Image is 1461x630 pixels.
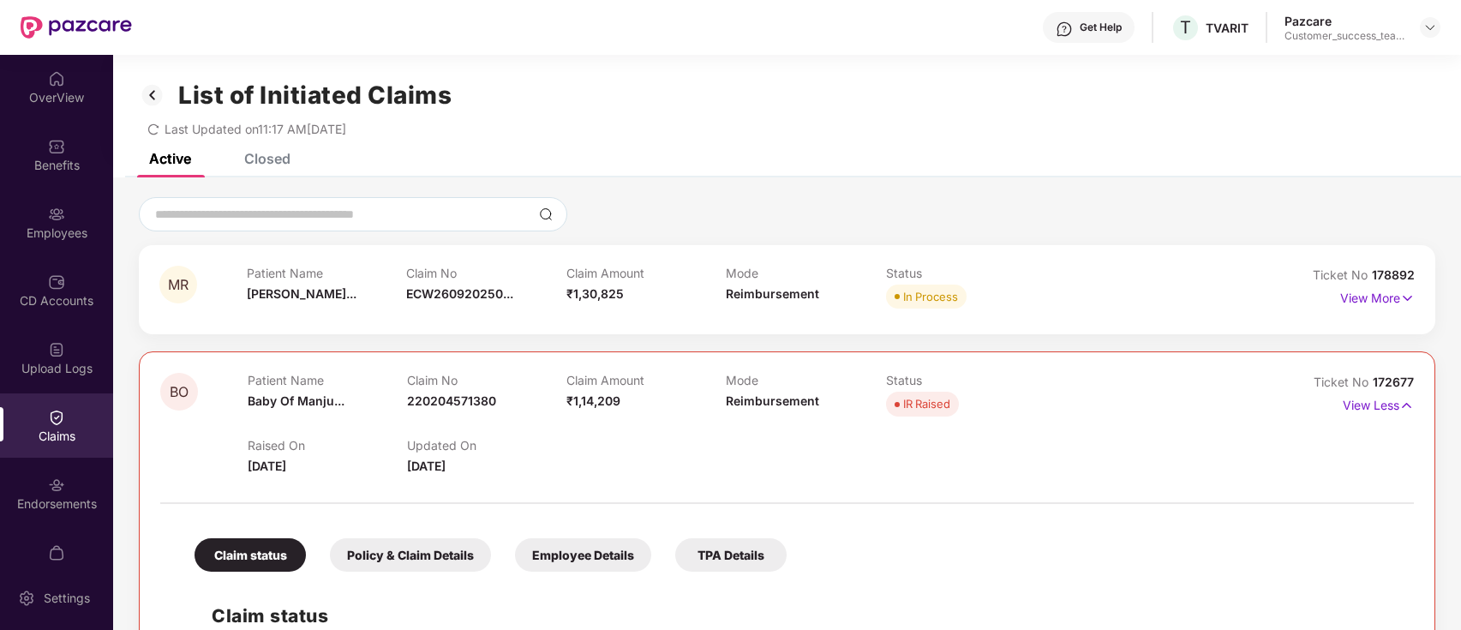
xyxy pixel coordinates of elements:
img: svg+xml;base64,PHN2ZyBpZD0iTXlfT3JkZXJzIiBkYXRhLW5hbWU9Ik15IE9yZGVycyIgeG1sbnM9Imh0dHA6Ly93d3cudz... [48,544,65,561]
img: svg+xml;base64,PHN2ZyBpZD0iU2VhcmNoLTMyeDMyIiB4bWxucz0iaHR0cDovL3d3dy53My5vcmcvMjAwMC9zdmciIHdpZH... [539,207,553,221]
h2: Claim status [212,602,1397,630]
img: svg+xml;base64,PHN2ZyBpZD0iRW1wbG95ZWVzIiB4bWxucz0iaHR0cDovL3d3dy53My5vcmcvMjAwMC9zdmciIHdpZHRoPS... [48,206,65,223]
div: TVARIT [1206,20,1248,36]
span: [PERSON_NAME]... [247,286,356,301]
span: Baby Of Manju... [248,393,344,408]
div: Settings [39,590,95,607]
div: TPA Details [675,538,787,572]
span: BO [170,385,189,399]
span: Ticket No [1314,375,1373,389]
img: New Pazcare Logo [21,16,132,39]
img: svg+xml;base64,PHN2ZyBpZD0iSG9tZSIgeG1sbnM9Imh0dHA6Ly93d3cudzMub3JnLzIwMDAvc3ZnIiB3aWR0aD0iMjAiIG... [48,70,65,87]
p: Mode [726,266,886,280]
p: Claim Amount [566,266,727,280]
span: Last Updated on 11:17 AM[DATE] [165,122,346,136]
img: svg+xml;base64,PHN2ZyB3aWR0aD0iMzIiIGhlaWdodD0iMzIiIHZpZXdCb3g9IjAgMCAzMiAzMiIgZmlsbD0ibm9uZSIgeG... [139,81,166,110]
p: Claim No [407,373,566,387]
span: 172677 [1373,375,1414,389]
img: svg+xml;base64,PHN2ZyBpZD0iVXBsb2FkX0xvZ3MiIGRhdGEtbmFtZT0iVXBsb2FkIExvZ3MiIHhtbG5zPSJodHRwOi8vd3... [48,341,65,358]
div: Get Help [1080,21,1122,34]
p: Updated On [407,438,566,453]
p: Patient Name [247,266,407,280]
div: Active [149,150,191,167]
span: [DATE] [248,459,286,473]
span: ₹1,14,209 [566,393,620,408]
p: View More [1340,285,1415,308]
div: Claim status [195,538,306,572]
img: svg+xml;base64,PHN2ZyBpZD0iRW5kb3JzZW1lbnRzIiB4bWxucz0iaHR0cDovL3d3dy53My5vcmcvMjAwMC9zdmciIHdpZH... [48,477,65,494]
img: svg+xml;base64,PHN2ZyB4bWxucz0iaHR0cDovL3d3dy53My5vcmcvMjAwMC9zdmciIHdpZHRoPSIxNyIgaGVpZ2h0PSIxNy... [1399,396,1414,415]
p: Status [886,266,1046,280]
div: Pazcare [1284,13,1404,29]
h1: List of Initiated Claims [178,81,452,110]
span: 220204571380 [407,393,496,408]
span: ECW260920250... [406,286,513,301]
span: Reimbursement [726,393,819,408]
p: Raised On [248,438,407,453]
span: 178892 [1372,267,1415,282]
img: svg+xml;base64,PHN2ZyBpZD0iSGVscC0zMngzMiIgeG1sbnM9Imh0dHA6Ly93d3cudzMub3JnLzIwMDAvc3ZnIiB3aWR0aD... [1056,21,1073,38]
div: IR Raised [903,395,950,412]
span: Ticket No [1313,267,1372,282]
p: Claim Amount [566,373,726,387]
div: Employee Details [515,538,651,572]
img: svg+xml;base64,PHN2ZyBpZD0iRHJvcGRvd24tMzJ4MzIiIHhtbG5zPSJodHRwOi8vd3d3LnczLm9yZy8yMDAwL3N2ZyIgd2... [1423,21,1437,34]
span: ₹1,30,825 [566,286,624,301]
span: redo [147,122,159,136]
div: In Process [903,288,958,305]
img: svg+xml;base64,PHN2ZyB4bWxucz0iaHR0cDovL3d3dy53My5vcmcvMjAwMC9zdmciIHdpZHRoPSIxNyIgaGVpZ2h0PSIxNy... [1400,289,1415,308]
img: svg+xml;base64,PHN2ZyBpZD0iQ2xhaW0iIHhtbG5zPSJodHRwOi8vd3d3LnczLm9yZy8yMDAwL3N2ZyIgd2lkdGg9IjIwIi... [48,409,65,426]
p: Status [886,373,1045,387]
div: Closed [244,150,290,167]
p: Claim No [406,266,566,280]
div: Policy & Claim Details [330,538,491,572]
span: Reimbursement [726,286,819,301]
img: svg+xml;base64,PHN2ZyBpZD0iU2V0dGluZy0yMHgyMCIgeG1sbnM9Imh0dHA6Ly93d3cudzMub3JnLzIwMDAvc3ZnIiB3aW... [18,590,35,607]
p: View Less [1343,392,1414,415]
img: svg+xml;base64,PHN2ZyBpZD0iQ0RfQWNjb3VudHMiIGRhdGEtbmFtZT0iQ0QgQWNjb3VudHMiIHhtbG5zPSJodHRwOi8vd3... [48,273,65,291]
span: [DATE] [407,459,446,473]
img: svg+xml;base64,PHN2ZyBpZD0iQmVuZWZpdHMiIHhtbG5zPSJodHRwOi8vd3d3LnczLm9yZy8yMDAwL3N2ZyIgd2lkdGg9Ij... [48,138,65,155]
span: MR [168,278,189,292]
span: T [1180,17,1191,38]
p: Patient Name [248,373,407,387]
p: Mode [726,373,885,387]
div: Customer_success_team_lead [1284,29,1404,43]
